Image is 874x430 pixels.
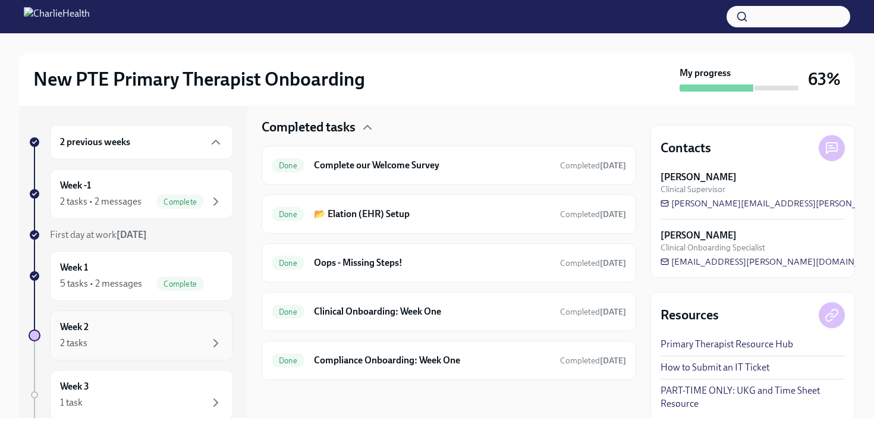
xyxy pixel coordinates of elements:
[600,209,626,219] strong: [DATE]
[156,280,204,288] span: Complete
[680,67,731,80] strong: My progress
[60,195,142,208] div: 2 tasks • 2 messages
[661,139,711,157] h4: Contacts
[560,306,626,318] span: August 20th, 2025 20:46
[272,253,626,272] a: DoneOops - Missing Steps!Completed[DATE]
[661,171,737,184] strong: [PERSON_NAME]
[661,229,737,242] strong: [PERSON_NAME]
[600,356,626,366] strong: [DATE]
[272,205,626,224] a: Done📂 Elation (EHR) SetupCompleted[DATE]
[560,355,626,366] span: August 20th, 2025 21:22
[60,321,89,334] h6: Week 2
[661,384,845,410] a: PART-TIME ONLY: UKG and Time Sheet Resource
[600,258,626,268] strong: [DATE]
[29,228,233,241] a: First day at work[DATE]
[262,118,636,136] div: Completed tasks
[24,7,90,26] img: CharlieHealth
[29,310,233,360] a: Week 22 tasks
[262,118,356,136] h4: Completed tasks
[60,136,130,149] h6: 2 previous weeks
[560,209,626,220] span: August 19th, 2025 14:11
[272,259,304,268] span: Done
[560,209,626,219] span: Completed
[314,256,551,269] h6: Oops - Missing Steps!
[50,229,147,240] span: First day at work
[272,356,304,365] span: Done
[272,302,626,321] a: DoneClinical Onboarding: Week OneCompleted[DATE]
[29,169,233,219] a: Week -12 tasks • 2 messagesComplete
[560,161,626,171] span: Completed
[272,210,304,219] span: Done
[808,68,841,90] h3: 63%
[661,361,769,374] a: How to Submit an IT Ticket
[29,251,233,301] a: Week 15 tasks • 2 messagesComplete
[661,184,725,195] span: Clinical Supervisor
[272,351,626,370] a: DoneCompliance Onboarding: Week OneCompleted[DATE]
[560,356,626,366] span: Completed
[33,67,365,91] h2: New PTE Primary Therapist Onboarding
[661,338,793,351] a: Primary Therapist Resource Hub
[600,161,626,171] strong: [DATE]
[60,179,91,192] h6: Week -1
[560,160,626,171] span: August 19th, 2025 07:56
[156,197,204,206] span: Complete
[117,229,147,240] strong: [DATE]
[60,261,88,274] h6: Week 1
[560,258,626,268] span: Completed
[661,306,719,324] h4: Resources
[560,307,626,317] span: Completed
[60,396,83,409] div: 1 task
[272,307,304,316] span: Done
[272,161,304,170] span: Done
[60,277,142,290] div: 5 tasks • 2 messages
[314,354,551,367] h6: Compliance Onboarding: Week One
[600,307,626,317] strong: [DATE]
[50,125,233,159] div: 2 previous weeks
[60,337,87,350] div: 2 tasks
[272,156,626,175] a: DoneComplete our Welcome SurveyCompleted[DATE]
[314,159,551,172] h6: Complete our Welcome Survey
[661,242,765,253] span: Clinical Onboarding Specialist
[314,208,551,221] h6: 📂 Elation (EHR) Setup
[29,370,233,420] a: Week 31 task
[60,380,89,393] h6: Week 3
[314,305,551,318] h6: Clinical Onboarding: Week One
[560,258,626,269] span: August 20th, 2025 21:36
